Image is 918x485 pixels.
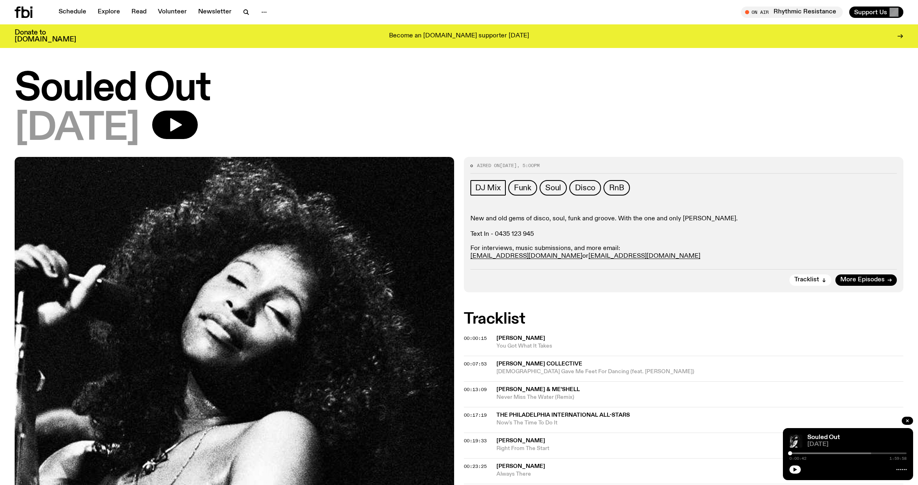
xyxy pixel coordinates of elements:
p: Become an [DOMAIN_NAME] supporter [DATE] [389,33,529,40]
span: More Episodes [840,277,885,283]
span: Tracklist [794,277,819,283]
button: 00:19:33 [464,439,487,443]
span: 00:19:33 [464,437,487,444]
span: [PERSON_NAME] Collective [496,361,582,367]
a: Souled Out [807,434,840,441]
span: RnB [609,183,624,192]
span: Funk [514,183,531,192]
button: Support Us [849,7,903,18]
a: RnB [603,180,629,196]
a: Disco [569,180,601,196]
button: On AirRhythmic Resistance [741,7,843,18]
span: 00:17:19 [464,412,487,418]
span: 0:00:42 [789,457,807,461]
span: 00:13:09 [464,386,487,393]
h3: Donate to [DOMAIN_NAME] [15,29,76,43]
button: 00:13:09 [464,387,487,392]
span: [DATE] [15,111,139,147]
span: The Philadelphia International All-Stars [496,412,630,418]
span: [PERSON_NAME] [496,463,545,469]
a: DJ Mix [470,180,506,196]
span: DJ Mix [475,183,501,192]
span: [DEMOGRAPHIC_DATA] Gave Me Feet For Dancing (feat. [PERSON_NAME]) [496,368,903,376]
span: Disco [575,183,595,192]
a: More Episodes [835,274,897,286]
span: Never Miss The Water (Remix) [496,394,903,401]
span: Soul [545,183,561,192]
a: Schedule [54,7,91,18]
span: Always There [496,470,903,478]
span: Support Us [854,9,887,16]
button: 00:07:53 [464,362,487,366]
span: Aired on [477,162,500,169]
button: 00:00:15 [464,336,487,341]
span: You Got What It Takes [496,342,903,350]
span: 00:00:15 [464,335,487,341]
p: New and old gems of disco, soul, funk and groove. With the one and only [PERSON_NAME]. Text In - ... [470,215,897,239]
button: Tracklist [789,274,831,286]
a: Newsletter [193,7,236,18]
button: 00:23:25 [464,464,487,469]
a: Explore [93,7,125,18]
a: Read [127,7,151,18]
a: [EMAIL_ADDRESS][DOMAIN_NAME] [470,253,582,259]
h2: Tracklist [464,312,903,326]
span: [DATE] [500,162,517,169]
span: Right From The Start [496,445,903,452]
a: Volunteer [153,7,192,18]
a: Soul [540,180,567,196]
h1: Souled Out [15,71,903,107]
p: For interviews, music submissions, and more email: or [470,245,897,260]
span: 00:07:53 [464,361,487,367]
span: Now's The Time To Do It [496,419,903,427]
span: [DATE] [807,442,907,448]
button: 00:17:19 [464,413,487,418]
span: [PERSON_NAME] [496,438,545,444]
span: [PERSON_NAME] & Me'Shell [496,387,580,392]
span: [PERSON_NAME] [496,335,545,341]
a: Funk [508,180,537,196]
a: [EMAIL_ADDRESS][DOMAIN_NAME] [588,253,700,259]
span: 1:59:58 [890,457,907,461]
span: , 5:00pm [517,162,540,169]
span: 00:23:25 [464,463,487,470]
